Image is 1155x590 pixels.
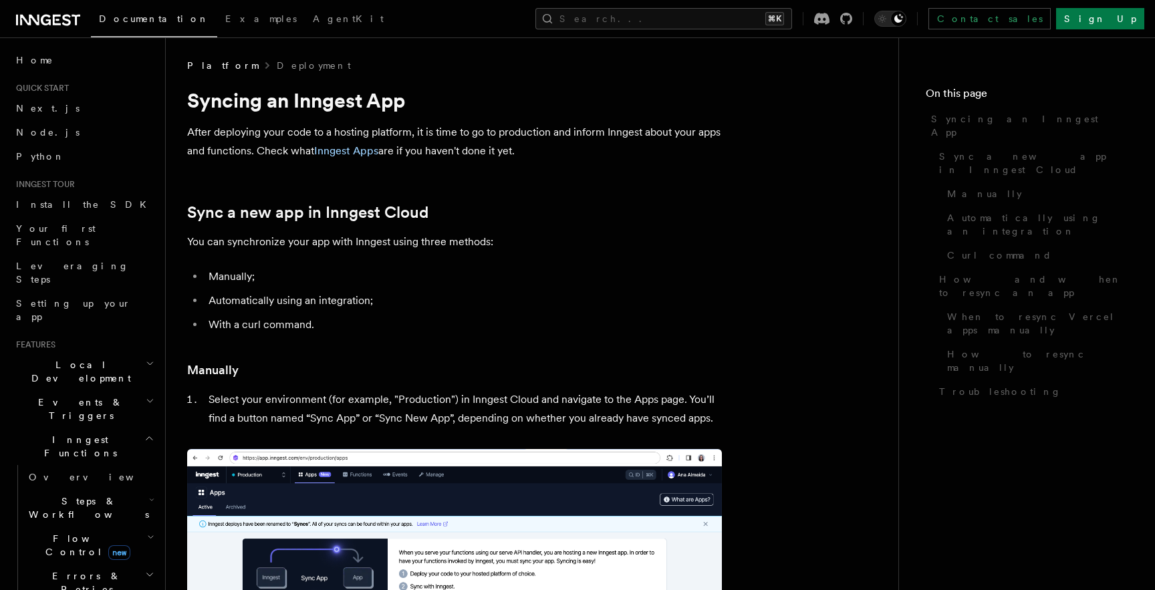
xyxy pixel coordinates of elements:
[942,243,1128,267] a: Curl command
[16,53,53,67] span: Home
[934,380,1128,404] a: Troubleshooting
[939,273,1128,299] span: How and when to resync an app
[11,396,146,422] span: Events & Triggers
[23,532,147,559] span: Flow Control
[16,151,65,162] span: Python
[947,187,1022,200] span: Manually
[939,385,1061,398] span: Troubleshooting
[16,199,154,210] span: Install the SDK
[205,315,722,334] li: With a curl command.
[928,8,1051,29] a: Contact sales
[313,13,384,24] span: AgentKit
[187,233,722,251] p: You can synchronize your app with Inngest using three methods:
[16,103,80,114] span: Next.js
[99,13,209,24] span: Documentation
[11,390,157,428] button: Events & Triggers
[16,298,131,322] span: Setting up your app
[926,86,1128,107] h4: On this page
[934,144,1128,182] a: Sync a new app in Inngest Cloud
[939,150,1128,176] span: Sync a new app in Inngest Cloud
[765,12,784,25] kbd: ⌘K
[11,144,157,168] a: Python
[23,527,157,564] button: Flow Controlnew
[11,48,157,72] a: Home
[29,472,166,482] span: Overview
[942,342,1128,380] a: How to resync manually
[217,4,305,36] a: Examples
[11,291,157,329] a: Setting up your app
[947,249,1052,262] span: Curl command
[205,390,722,428] li: Select your environment (for example, "Production") in Inngest Cloud and navigate to the Apps pag...
[947,347,1128,374] span: How to resync manually
[16,223,96,247] span: Your first Functions
[947,211,1128,238] span: Automatically using an integration
[11,192,157,216] a: Install the SDK
[926,107,1128,144] a: Syncing an Inngest App
[187,203,428,222] a: Sync a new app in Inngest Cloud
[934,267,1128,305] a: How and when to resync an app
[187,123,722,160] p: After deploying your code to a hosting platform, it is time to go to production and inform Innges...
[874,11,906,27] button: Toggle dark mode
[11,216,157,254] a: Your first Functions
[205,291,722,310] li: Automatically using an integration;
[23,489,157,527] button: Steps & Workflows
[187,59,258,72] span: Platform
[1056,8,1144,29] a: Sign Up
[11,339,55,350] span: Features
[16,127,80,138] span: Node.js
[942,182,1128,206] a: Manually
[11,428,157,465] button: Inngest Functions
[205,267,722,286] li: Manually;
[11,433,144,460] span: Inngest Functions
[11,83,69,94] span: Quick start
[11,353,157,390] button: Local Development
[277,59,351,72] a: Deployment
[305,4,392,36] a: AgentKit
[947,310,1128,337] span: When to resync Vercel apps manually
[11,254,157,291] a: Leveraging Steps
[23,494,149,521] span: Steps & Workflows
[314,144,378,157] a: Inngest Apps
[11,358,146,385] span: Local Development
[187,88,722,112] h1: Syncing an Inngest App
[108,545,130,560] span: new
[91,4,217,37] a: Documentation
[16,261,129,285] span: Leveraging Steps
[11,179,75,190] span: Inngest tour
[931,112,1128,139] span: Syncing an Inngest App
[225,13,297,24] span: Examples
[187,361,239,380] a: Manually
[942,206,1128,243] a: Automatically using an integration
[11,96,157,120] a: Next.js
[535,8,792,29] button: Search...⌘K
[11,120,157,144] a: Node.js
[23,465,157,489] a: Overview
[942,305,1128,342] a: When to resync Vercel apps manually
